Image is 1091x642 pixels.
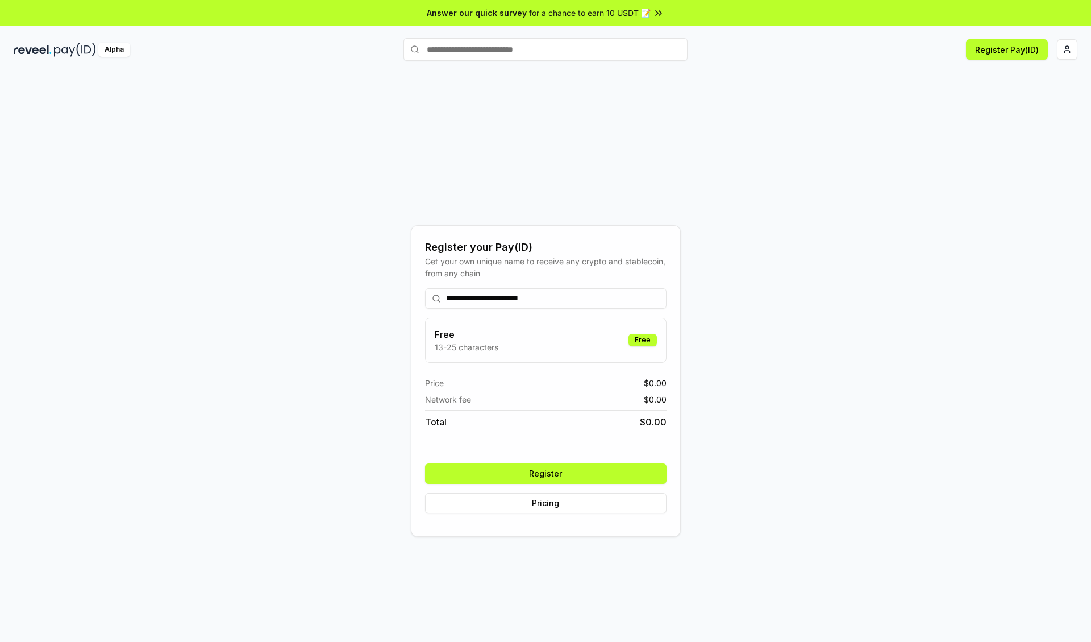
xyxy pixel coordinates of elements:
[425,463,667,484] button: Register
[427,7,527,19] span: Answer our quick survey
[435,328,498,341] h3: Free
[425,239,667,255] div: Register your Pay(ID)
[425,415,447,429] span: Total
[966,39,1048,60] button: Register Pay(ID)
[425,377,444,389] span: Price
[529,7,651,19] span: for a chance to earn 10 USDT 📝
[644,377,667,389] span: $ 0.00
[14,43,52,57] img: reveel_dark
[435,341,498,353] p: 13-25 characters
[54,43,96,57] img: pay_id
[644,394,667,405] span: $ 0.00
[628,334,657,346] div: Free
[425,394,471,405] span: Network fee
[98,43,130,57] div: Alpha
[425,255,667,279] div: Get your own unique name to receive any crypto and stablecoin, from any chain
[425,493,667,513] button: Pricing
[640,415,667,429] span: $ 0.00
